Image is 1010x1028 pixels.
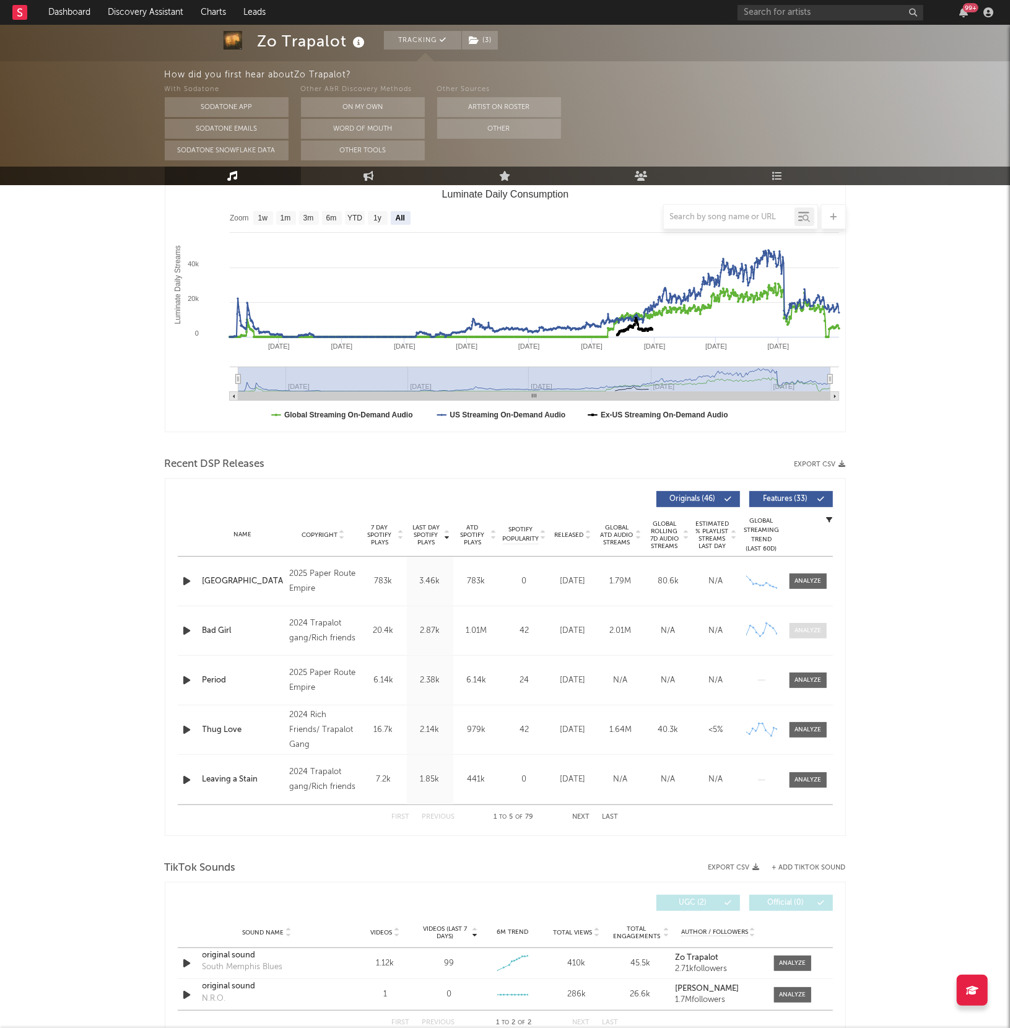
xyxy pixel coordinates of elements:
div: South Memphis Blues [202,961,283,974]
span: Released [555,531,584,539]
text: [DATE] [767,342,789,350]
text: Ex-US Streaming On-Demand Audio [601,411,728,419]
div: N/A [600,674,642,687]
button: Other [437,119,561,139]
div: Name [202,530,284,539]
button: First [392,814,410,821]
span: Author / Followers [681,928,748,936]
span: of [518,1020,525,1026]
div: With Sodatone [165,82,289,97]
input: Search for artists [738,5,923,20]
button: Other Tools [301,141,425,160]
span: ( 3 ) [461,31,498,50]
div: 0 [446,988,451,1001]
text: [DATE] [643,342,665,350]
div: N/A [600,773,642,786]
div: [DATE] [552,674,594,687]
button: 99+ [959,7,968,17]
div: <5% [695,724,737,736]
div: N/A [648,773,689,786]
span: Spotify Popularity [502,525,539,544]
button: First [392,1019,410,1026]
div: 24 [503,674,546,687]
span: UGC ( 2 ) [664,899,721,907]
div: 286k [547,988,605,1001]
button: Sodatone Snowflake Data [165,141,289,160]
button: Originals(46) [656,491,740,507]
text: [DATE] [581,342,603,350]
text: [DATE] [705,342,727,350]
button: Last [603,1019,619,1026]
div: 979k [456,724,497,736]
svg: Luminate Daily Consumption [165,184,845,432]
div: 2024 Trapalot gang/Rich friends [289,616,357,646]
div: 410k [547,957,605,970]
div: 6.14k [364,674,404,687]
button: Export CSV [708,864,760,871]
span: Features ( 33 ) [757,495,814,503]
div: 42 [503,625,546,637]
button: Word Of Mouth [301,119,425,139]
div: 2024 Rich Friends/ Trapalot Gang [289,708,357,752]
span: Videos (last 7 days) [420,925,470,940]
a: [GEOGRAPHIC_DATA] [202,575,284,588]
div: 1.12k [357,957,414,970]
text: 0 [194,329,198,337]
a: original sound [202,980,332,993]
a: Zo Trapalot [675,954,761,962]
span: Recent DSP Releases [165,457,265,472]
text: [DATE] [456,342,477,350]
span: to [500,814,507,820]
button: Previous [422,814,455,821]
div: 1.01M [456,625,497,637]
div: 3.46k [410,575,450,588]
input: Search by song name or URL [664,212,795,222]
text: 20k [188,295,199,302]
a: Leaving a Stain [202,773,284,786]
span: Total Engagements [611,925,661,940]
button: (3) [462,31,498,50]
text: [DATE] [394,342,416,350]
div: 1.7M followers [675,996,761,1004]
a: Thug Love [202,724,284,736]
div: N/A [695,625,737,637]
text: Luminate Daily Consumption [442,189,568,199]
text: US Streaming On-Demand Audio [450,411,565,419]
div: 80.6k [648,575,689,588]
span: Total Views [553,929,592,936]
button: Sodatone App [165,97,289,117]
div: 42 [503,724,546,736]
div: Other A&R Discovery Methods [301,82,425,97]
div: 20.4k [364,625,404,637]
div: Zo Trapalot [258,31,368,51]
div: N/A [648,625,689,637]
div: [DATE] [552,773,594,786]
div: [DATE] [552,575,594,588]
span: Last Day Spotify Plays [410,524,443,546]
span: ATD Spotify Plays [456,524,489,546]
div: 2.01M [600,625,642,637]
div: 6M Trend [484,928,541,937]
button: Tracking [384,31,461,50]
div: N/A [695,674,737,687]
span: 7 Day Spotify Plays [364,524,396,546]
div: 783k [456,575,497,588]
div: 1.85k [410,773,450,786]
div: 7.2k [364,773,404,786]
strong: [PERSON_NAME] [675,985,739,993]
div: 2.14k [410,724,450,736]
div: Bad Girl [202,625,284,637]
div: 1 5 79 [480,810,548,825]
div: [DATE] [552,724,594,736]
a: original sound [202,949,332,962]
div: 40.3k [648,724,689,736]
div: 2.38k [410,674,450,687]
div: N/A [648,674,689,687]
button: Official(0) [749,895,833,911]
span: of [516,814,523,820]
div: 99 + [963,3,978,12]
